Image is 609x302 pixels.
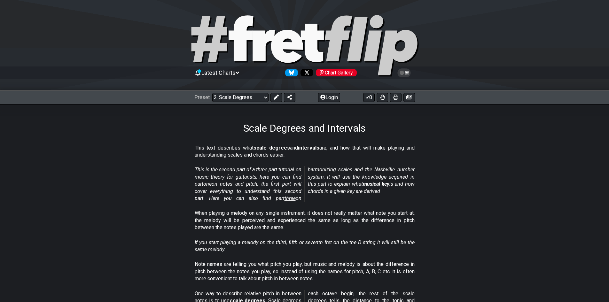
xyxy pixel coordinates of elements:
span: one [203,181,212,187]
p: When playing a melody on any single instrument, it does not really matter what note you start at,... [195,210,415,231]
button: Toggle Dexterity for all fretkits [377,93,388,102]
button: Login [318,93,340,102]
button: Print [390,93,402,102]
h1: Scale Degrees and Intervals [243,122,366,134]
div: Chart Gallery [316,69,357,76]
span: Preset [194,94,210,100]
em: This is the second part of a three part tutorial on music theory for guitarists, here you can fin... [195,166,415,201]
select: Preset [212,93,269,102]
em: If you start playing a melody on the third, fifth or seventh fret on the the D string it will sti... [195,239,415,252]
span: Toggle light / dark theme [401,70,408,76]
p: This text describes what and are, and how that will make playing and understanding scales and cho... [195,144,415,159]
button: Share Preset [284,93,295,102]
button: Edit Preset [270,93,282,102]
span: three [285,195,296,201]
a: Follow #fretflip at Bluesky [283,69,298,76]
strong: scale degrees [254,145,290,151]
a: Follow #fretflip at X [298,69,313,76]
a: #fretflip at Pinterest [313,69,357,76]
strong: musical key [363,181,389,187]
button: 0 [363,93,375,102]
strong: intervals [298,145,319,151]
button: Create image [403,93,415,102]
p: Note names are telling you what pitch you play, but music and melody is about the difference in p... [195,261,415,282]
span: Latest Charts [201,69,236,76]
